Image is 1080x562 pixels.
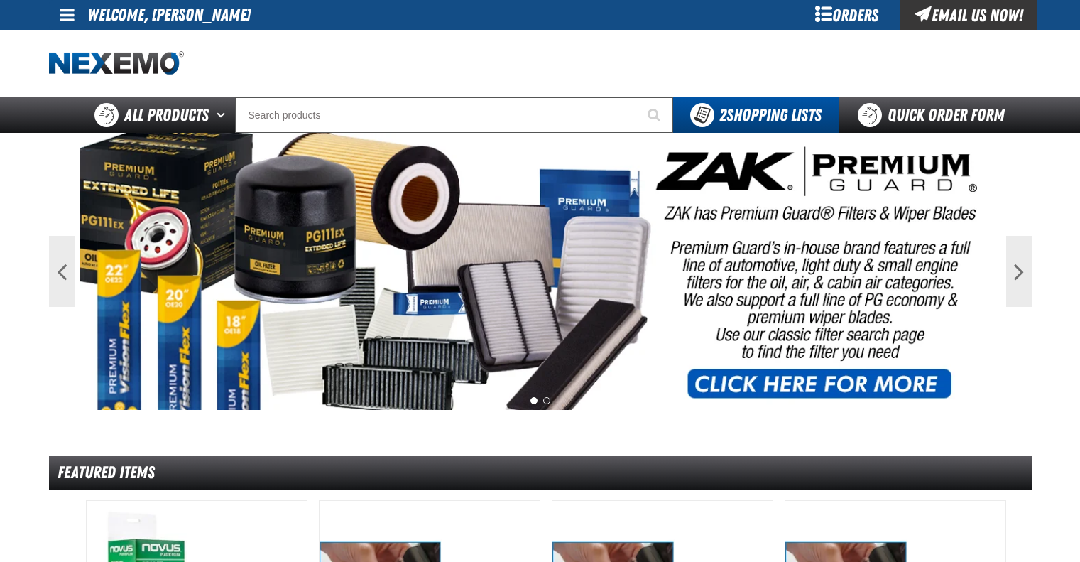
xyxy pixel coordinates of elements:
strong: 2 [719,105,726,125]
span: Shopping Lists [719,105,822,125]
span: All Products [124,102,209,128]
a: Quick Order Form [839,97,1031,133]
input: Search [235,97,673,133]
img: PG Filters & Wipers [80,133,1000,410]
button: Open All Products pages [212,97,235,133]
button: You have 2 Shopping Lists. Open to view details [673,97,839,133]
img: Nexemo logo [49,51,184,76]
button: Next [1006,236,1032,307]
button: Previous [49,236,75,307]
button: 1 of 2 [530,397,538,404]
div: Featured Items [49,456,1032,490]
button: Start Searching [638,97,673,133]
button: 2 of 2 [543,397,550,404]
